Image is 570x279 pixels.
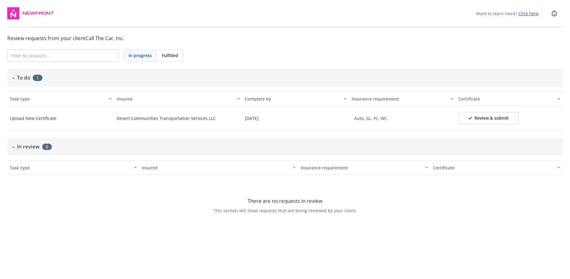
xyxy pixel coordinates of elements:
div: Review requests from your client Call The Car, Inc. [7,34,563,42]
span: 0 [42,144,52,150]
button: Task type [7,160,139,175]
h2: In review [17,143,40,151]
span: In progress [128,52,152,59]
input: Filter by keyword... [8,50,118,61]
span: Want to learn more? [476,10,538,17]
button: Auto, GL, PL, WC [352,114,390,123]
div: Insured [142,165,289,171]
button: Certificate [431,160,563,175]
button: Insurance requirement [349,92,456,106]
button: Task type [7,92,114,106]
button: Insurance requirement [298,160,430,175]
button: Insured [139,160,298,175]
span: Fulfilled [162,52,178,59]
div: Certificate [458,96,554,102]
div: Complete by [245,96,340,102]
h2: To do [17,74,30,82]
div: Upload New Certificate [10,115,56,121]
div: Insured [117,96,233,102]
button: Complete by [242,92,349,106]
div: Desert Communities Transportation Services LLC [117,115,216,121]
span: This section will show requests that are being reviewed by your client. [214,207,357,214]
div: Certificate [433,165,554,171]
button: Review & submit [458,112,519,124]
div: Insurance requirement [352,96,447,102]
img: navigator-logo.svg [7,7,19,19]
div: Task type [10,96,105,102]
button: Insured [114,92,242,106]
img: Newfront Logo [22,10,55,16]
a: Report a Bug [548,7,560,19]
div: Insurance requirement [301,165,421,171]
button: Certificate [456,92,563,106]
div: [DATE] [245,115,258,121]
div: Task type [10,165,130,171]
div: Review & submit [468,115,509,121]
span: 1 [33,75,42,81]
a: Click here [518,11,538,16]
span: There are no requests in review [248,197,322,205]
